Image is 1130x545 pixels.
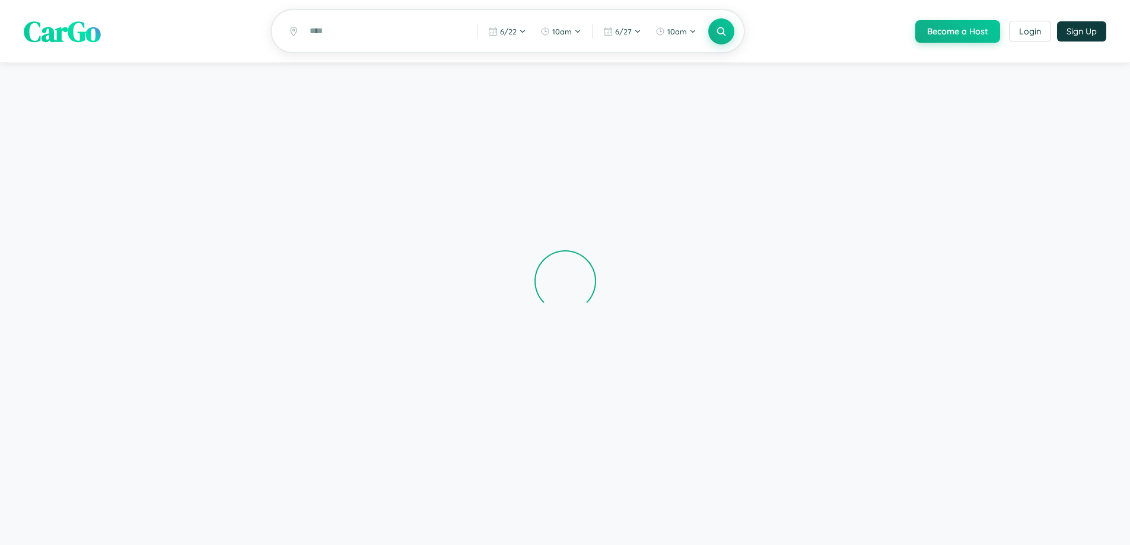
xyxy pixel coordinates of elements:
[915,20,1000,43] button: Become a Host
[667,27,687,36] span: 10am
[24,12,101,51] span: CarGo
[650,22,702,41] button: 10am
[500,27,517,36] span: 6 / 22
[615,27,632,36] span: 6 / 27
[1009,21,1051,42] button: Login
[534,22,587,41] button: 10am
[1057,21,1106,42] button: Sign Up
[552,27,572,36] span: 10am
[482,22,532,41] button: 6/22
[597,22,647,41] button: 6/27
